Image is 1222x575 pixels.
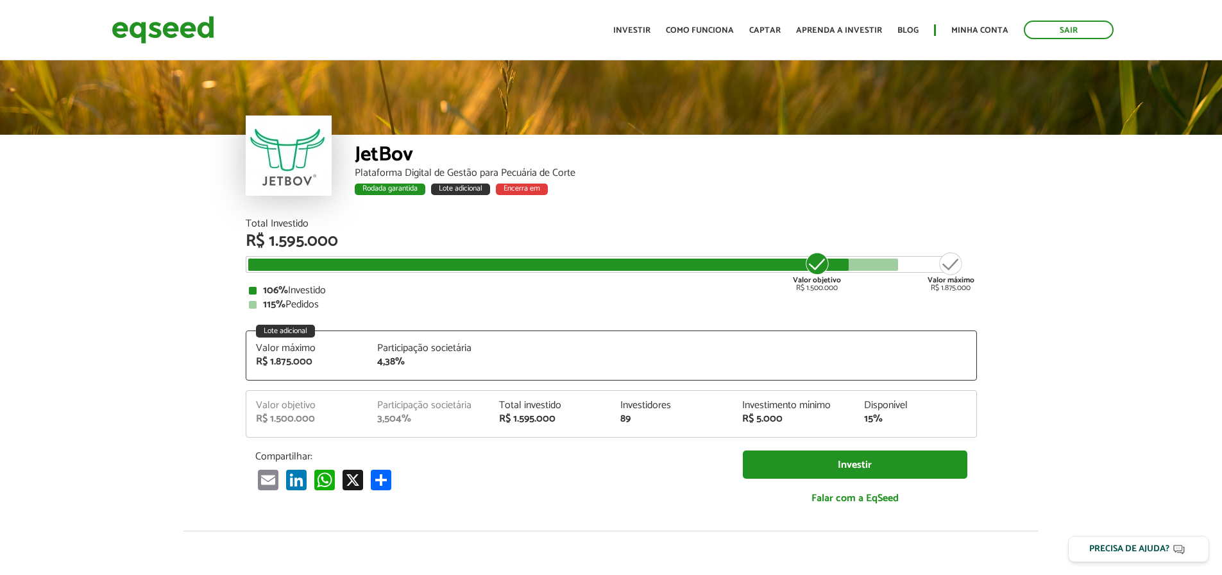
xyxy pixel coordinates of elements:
[793,274,841,286] strong: Valor objetivo
[368,469,394,490] a: Compartilhar
[112,13,214,47] img: EqSeed
[263,282,288,299] strong: 106%
[255,469,281,490] a: Email
[377,414,480,424] div: 3,504%
[864,400,967,411] div: Disponível
[951,26,1008,35] a: Minha conta
[256,325,315,338] div: Lote adicional
[613,26,650,35] a: Investir
[355,168,977,178] div: Plataforma Digital de Gestão para Pecuária de Corte
[796,26,882,35] a: Aprenda a investir
[897,26,919,35] a: Blog
[256,414,359,424] div: R$ 1.500.000
[620,414,723,424] div: 89
[355,144,977,168] div: JetBov
[340,469,366,490] a: X
[928,251,974,292] div: R$ 1.875.000
[249,300,974,310] div: Pedidos
[749,26,781,35] a: Captar
[284,469,309,490] a: LinkedIn
[864,414,967,424] div: 15%
[377,400,480,411] div: Participação societária
[246,233,977,250] div: R$ 1.595.000
[499,400,602,411] div: Total investido
[620,400,723,411] div: Investidores
[793,251,841,292] div: R$ 1.500.000
[742,414,845,424] div: R$ 5.000
[743,485,967,511] a: Falar com a EqSeed
[377,357,480,367] div: 4,38%
[355,184,425,195] div: Rodada garantida
[496,184,548,195] div: Encerra em
[249,286,974,296] div: Investido
[312,469,337,490] a: WhatsApp
[499,414,602,424] div: R$ 1.595.000
[255,451,724,463] p: Compartilhar:
[256,400,359,411] div: Valor objetivo
[256,343,359,354] div: Valor máximo
[431,184,490,195] div: Lote adicional
[743,451,967,479] a: Investir
[742,400,845,411] div: Investimento mínimo
[928,274,974,286] strong: Valor máximo
[377,343,480,354] div: Participação societária
[1024,21,1114,39] a: Sair
[666,26,734,35] a: Como funciona
[246,219,977,229] div: Total Investido
[263,296,285,313] strong: 115%
[256,357,359,367] div: R$ 1.875.000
